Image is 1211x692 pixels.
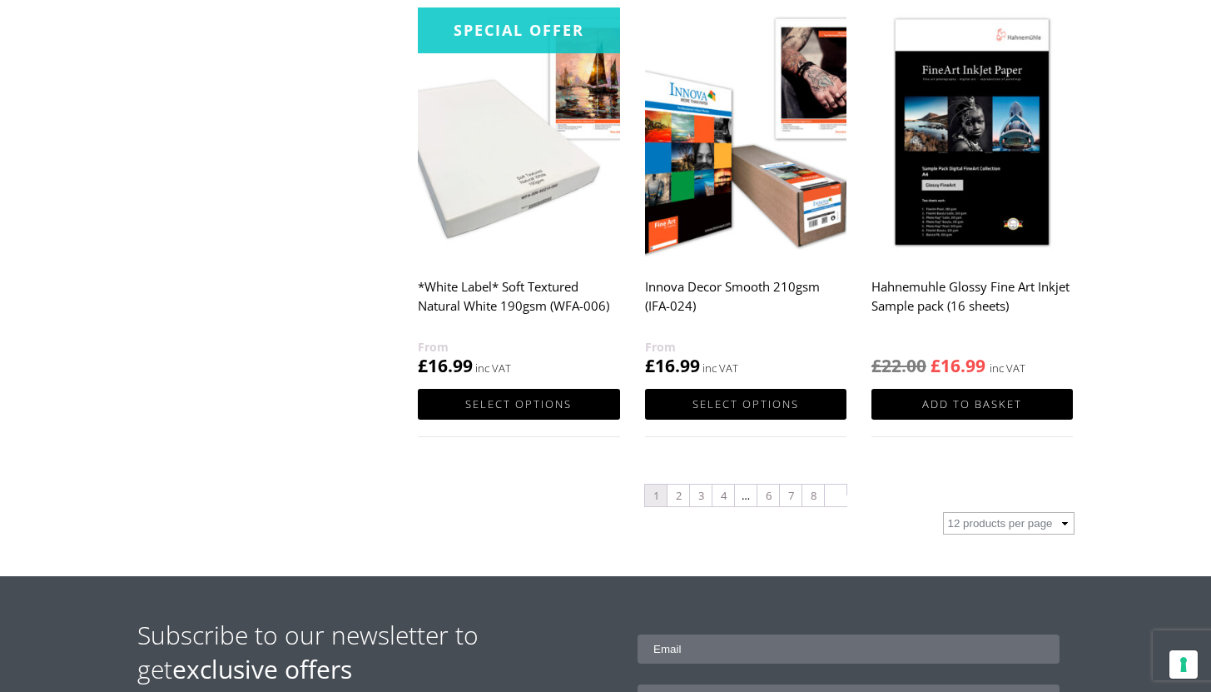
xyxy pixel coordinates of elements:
[645,271,846,337] h2: Innova Decor Smooth 210gsm (IFA-024)
[418,271,619,337] h2: *White Label* Soft Textured Natural White 190gsm (WFA-006)
[418,7,619,378] a: Special Offer*White Label* Soft Textured Natural White 190gsm (WFA-006) £16.99
[735,485,757,506] span: …
[418,483,1074,512] nav: Product Pagination
[780,485,802,506] a: Page 7
[645,389,846,420] a: Select options for “Innova Decor Smooth 210gsm (IFA-024)”
[871,354,926,377] bdi: 22.00
[645,354,655,377] span: £
[871,271,1073,337] h2: Hahnemuhle Glossy Fine Art Inkjet Sample pack (16 sheets)
[418,389,619,420] a: Select options for “*White Label* Soft Textured Natural White 190gsm (WFA-006)”
[871,7,1073,260] img: Hahnemuhle Glossy Fine Art Inkjet Sample pack (16 sheets)
[668,485,689,506] a: Page 2
[418,354,428,377] span: £
[871,389,1073,420] a: Add to basket: “Hahnemuhle Glossy Fine Art Inkjet Sample pack (16 sheets)”
[871,7,1073,378] a: Hahnemuhle Glossy Fine Art Inkjet Sample pack (16 sheets) inc VAT
[137,618,606,686] h2: Subscribe to our newsletter to get
[645,7,846,378] a: Innova Decor Smooth 210gsm (IFA-024) £16.99
[871,354,881,377] span: £
[645,485,667,506] span: Page 1
[645,354,700,377] bdi: 16.99
[712,485,734,506] a: Page 4
[638,635,1060,664] input: Email
[418,354,473,377] bdi: 16.99
[931,354,941,377] span: £
[418,7,619,260] img: *White Label* Soft Textured Natural White 190gsm (WFA-006)
[1169,650,1198,679] button: Your consent preferences for tracking technologies
[645,7,846,260] img: Innova Decor Smooth 210gsm (IFA-024)
[802,485,824,506] a: Page 8
[418,7,619,53] div: Special Offer
[172,652,352,686] strong: exclusive offers
[931,354,985,377] bdi: 16.99
[990,359,1025,378] strong: inc VAT
[757,485,779,506] a: Page 6
[690,485,712,506] a: Page 3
